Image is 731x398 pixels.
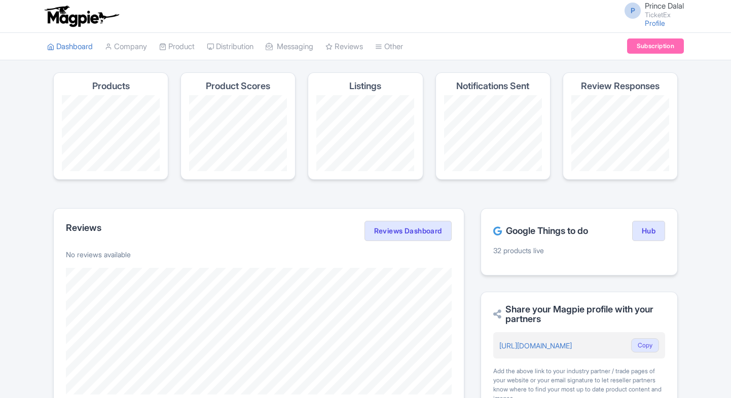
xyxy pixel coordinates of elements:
[581,81,660,91] h4: Review Responses
[632,221,665,241] a: Hub
[66,223,101,233] h2: Reviews
[645,19,665,27] a: Profile
[105,33,147,61] a: Company
[493,226,588,236] h2: Google Things to do
[42,5,121,27] img: logo-ab69f6fb50320c5b225c76a69d11143b.png
[645,1,684,11] span: Prince Dalal
[456,81,529,91] h4: Notifications Sent
[375,33,403,61] a: Other
[364,221,452,241] a: Reviews Dashboard
[266,33,313,61] a: Messaging
[625,3,641,19] span: P
[627,38,684,54] a: Subscription
[159,33,195,61] a: Product
[325,33,363,61] a: Reviews
[47,33,93,61] a: Dashboard
[207,33,253,61] a: Distribution
[349,81,381,91] h4: Listings
[618,2,684,18] a: P Prince Dalal TicketEx
[493,245,665,256] p: 32 products live
[493,304,665,325] h2: Share your Magpie profile with your partners
[645,12,684,18] small: TicketEx
[631,338,659,352] button: Copy
[206,81,270,91] h4: Product Scores
[66,249,452,260] p: No reviews available
[92,81,130,91] h4: Products
[499,341,572,350] a: [URL][DOMAIN_NAME]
